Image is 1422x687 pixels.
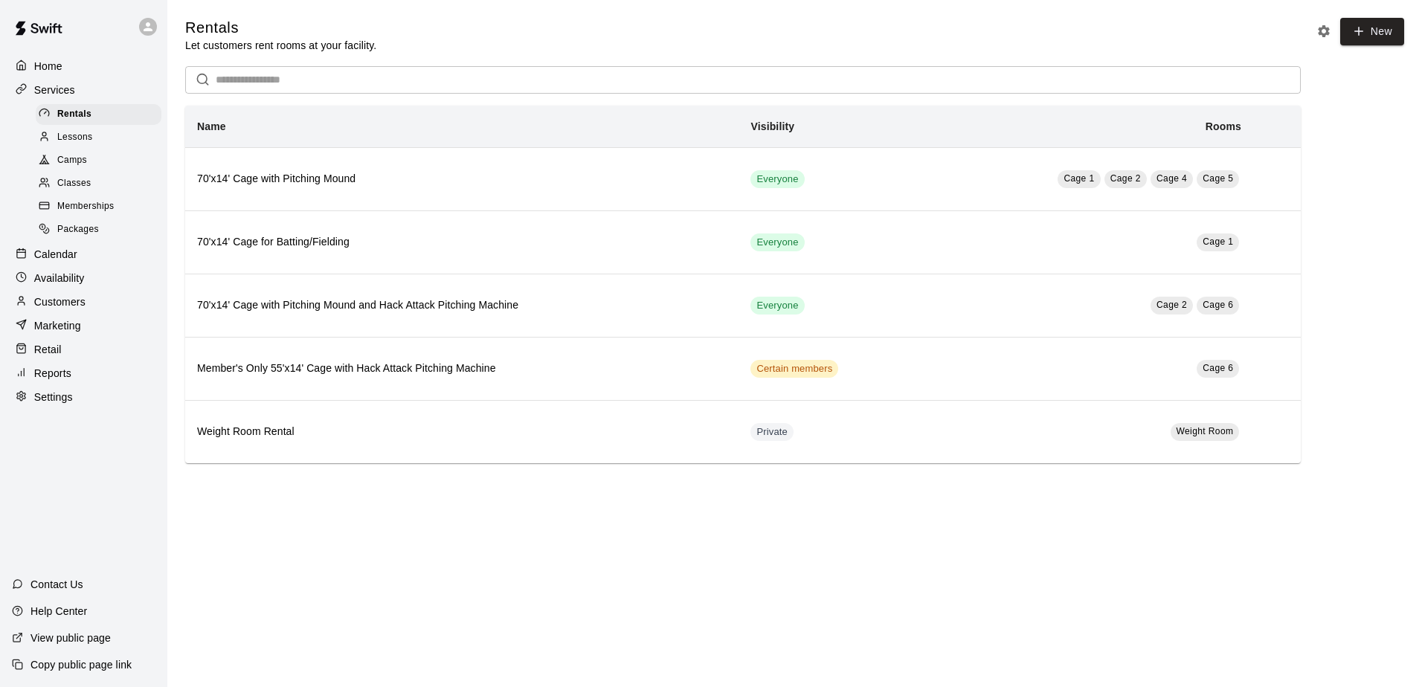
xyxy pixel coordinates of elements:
span: Cage 2 [1156,300,1187,310]
p: Copy public page link [30,657,132,672]
b: Rooms [1206,120,1241,132]
span: Certain members [750,362,838,376]
b: Visibility [750,120,794,132]
span: Lessons [57,130,93,145]
span: Cage 2 [1110,173,1141,184]
h5: Rentals [185,18,376,38]
b: Name [197,120,226,132]
p: Help Center [30,604,87,619]
h6: 70'x14' Cage for Batting/Fielding [197,234,727,251]
p: Contact Us [30,577,83,592]
a: Calendar [12,243,155,265]
span: Everyone [750,172,804,187]
a: Reports [12,362,155,384]
span: Cage 5 [1203,173,1233,184]
a: Packages [36,219,167,242]
h6: Weight Room Rental [197,424,727,440]
h6: 70'x14' Cage with Pitching Mound [197,171,727,187]
span: Everyone [750,299,804,313]
p: Availability [34,271,85,286]
span: Cage 6 [1203,300,1233,310]
h6: Member's Only 55'x14' Cage with Hack Attack Pitching Machine [197,361,727,377]
div: Classes [36,173,161,194]
a: Services [12,79,155,101]
p: Marketing [34,318,81,333]
a: New [1340,18,1404,45]
p: Settings [34,390,73,404]
span: Classes [57,176,91,191]
a: Classes [36,172,167,196]
p: Let customers rent rooms at your facility. [185,38,376,53]
p: Calendar [34,247,77,262]
p: Reports [34,366,71,381]
div: This service is visible to all of your customers [750,233,804,251]
p: View public page [30,630,111,645]
span: Packages [57,222,99,237]
p: Customers [34,294,86,309]
span: Rentals [57,107,91,122]
span: Cage 6 [1203,363,1233,373]
button: Rental settings [1313,20,1335,42]
table: simple table [185,106,1301,463]
div: This service is visible to all of your customers [750,170,804,188]
a: Settings [12,386,155,408]
div: This service is visible to only customers with certain memberships. Check the service pricing for... [750,360,838,378]
div: This service is visible to all of your customers [750,297,804,315]
div: Lessons [36,127,161,148]
a: Lessons [36,126,167,149]
span: Memberships [57,199,114,214]
a: Camps [36,149,167,172]
p: Services [34,83,75,97]
span: Everyone [750,236,804,250]
div: Camps [36,150,161,171]
span: Camps [57,153,87,168]
div: Memberships [36,196,161,217]
span: Cage 1 [1203,236,1233,247]
div: This service is hidden, and can only be accessed via a direct link [750,423,794,441]
a: Customers [12,291,155,313]
div: Packages [36,219,161,240]
span: Weight Room [1177,426,1234,436]
a: Memberships [36,196,167,219]
span: Cage 1 [1064,173,1094,184]
a: Marketing [12,315,155,337]
a: Availability [12,267,155,289]
a: Home [12,55,155,77]
h6: 70'x14' Cage with Pitching Mound and Hack Attack Pitching Machine [197,297,727,314]
span: Cage 4 [1156,173,1187,184]
p: Home [34,59,62,74]
p: Retail [34,342,62,357]
span: Private [750,425,794,439]
div: Rentals [36,104,161,125]
a: Rentals [36,103,167,126]
a: Retail [12,338,155,361]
